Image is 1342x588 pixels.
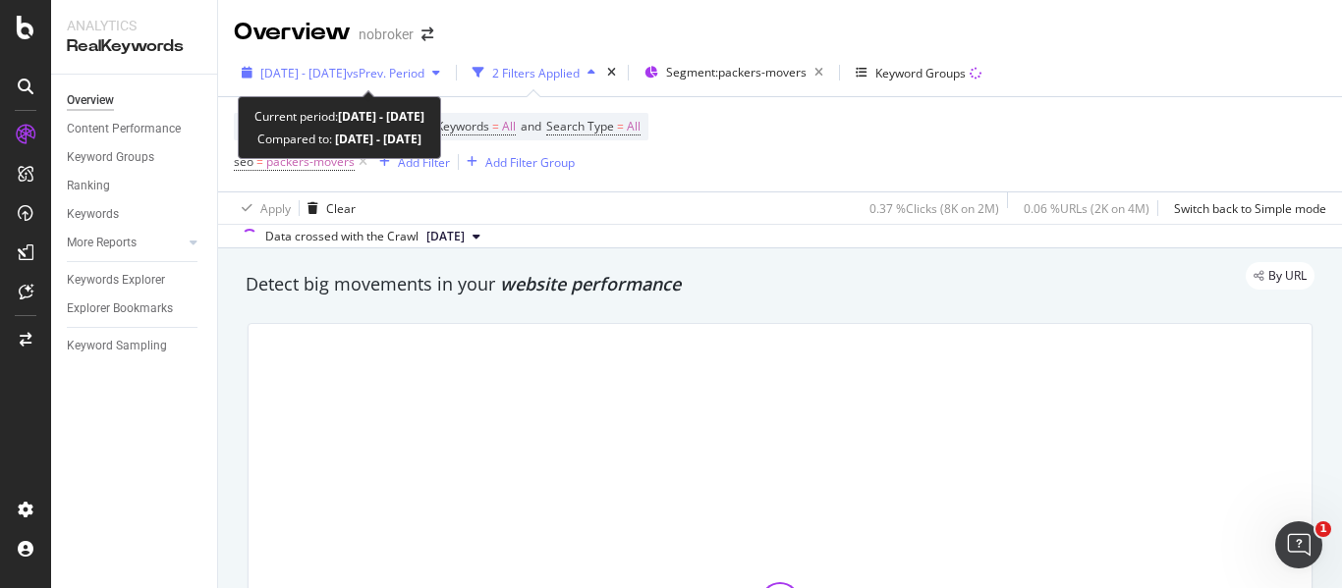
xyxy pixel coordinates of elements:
[300,192,356,224] button: Clear
[637,57,831,88] button: Segment:packers-movers
[492,118,499,134] span: =
[869,200,999,217] div: 0.37 % Clicks ( 8K on 2M )
[256,153,263,170] span: =
[234,192,291,224] button: Apply
[67,233,137,253] div: More Reports
[234,16,351,49] div: Overview
[546,118,614,134] span: Search Type
[67,270,203,291] a: Keywords Explorer
[1315,521,1331,537] span: 1
[67,233,184,253] a: More Reports
[265,228,419,245] div: Data crossed with the Crawl
[848,57,989,88] button: Keyword Groups
[67,176,203,196] a: Ranking
[465,57,603,88] button: 2 Filters Applied
[666,64,807,80] span: Segment: packers-movers
[67,336,167,356] div: Keyword Sampling
[260,200,291,217] div: Apply
[67,204,203,225] a: Keywords
[326,200,356,217] div: Clear
[67,298,203,319] a: Explorer Bookmarks
[254,105,424,128] div: Current period:
[1024,200,1149,217] div: 0.06 % URLs ( 2K on 4M )
[67,336,203,356] a: Keyword Sampling
[521,118,541,134] span: and
[371,150,450,174] button: Add Filter
[67,147,203,168] a: Keyword Groups
[260,65,347,81] span: [DATE] - [DATE]
[338,108,424,125] b: [DATE] - [DATE]
[1166,192,1326,224] button: Switch back to Simple mode
[67,16,201,35] div: Analytics
[1275,521,1322,568] iframe: Intercom live chat
[617,118,624,134] span: =
[1268,270,1307,282] span: By URL
[234,57,448,88] button: [DATE] - [DATE]vsPrev. Period
[67,35,201,58] div: RealKeywords
[67,119,203,139] a: Content Performance
[67,90,203,111] a: Overview
[67,204,119,225] div: Keywords
[426,228,465,245] span: 2025 Sep. 1st
[485,154,575,171] div: Add Filter Group
[67,298,173,319] div: Explorer Bookmarks
[1246,262,1314,290] div: legacy label
[421,27,433,41] div: arrow-right-arrow-left
[436,118,489,134] span: Keywords
[67,147,154,168] div: Keyword Groups
[359,25,414,44] div: nobroker
[875,65,966,81] div: Keyword Groups
[459,150,575,174] button: Add Filter Group
[266,148,355,176] span: packers-movers
[419,225,488,248] button: [DATE]
[67,176,110,196] div: Ranking
[234,153,253,170] span: seo
[627,113,641,140] span: All
[398,154,450,171] div: Add Filter
[492,65,580,81] div: 2 Filters Applied
[603,63,620,82] div: times
[347,65,424,81] span: vs Prev. Period
[1174,200,1326,217] div: Switch back to Simple mode
[67,119,181,139] div: Content Performance
[67,270,165,291] div: Keywords Explorer
[67,90,114,111] div: Overview
[257,128,421,150] div: Compared to:
[332,131,421,147] b: [DATE] - [DATE]
[502,113,516,140] span: All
